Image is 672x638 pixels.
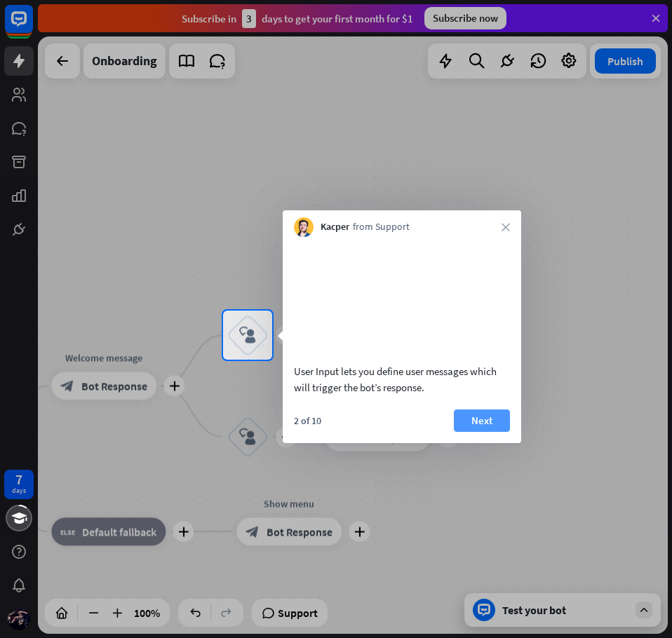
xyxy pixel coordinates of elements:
[294,363,510,395] div: User Input lets you define user messages which will trigger the bot’s response.
[321,220,349,234] span: Kacper
[294,414,321,427] div: 2 of 10
[11,6,53,48] button: Open LiveChat chat widget
[502,223,510,231] i: close
[239,327,256,344] i: block_user_input
[454,409,510,432] button: Next
[353,220,410,234] span: from Support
